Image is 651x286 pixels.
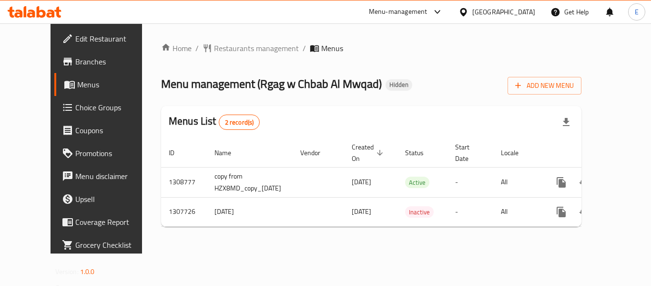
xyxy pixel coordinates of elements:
[75,193,152,205] span: Upsell
[54,233,159,256] a: Grocery Checklist
[54,165,159,188] a: Menu disclaimer
[352,141,386,164] span: Created On
[75,102,152,113] span: Choice Groups
[405,177,429,188] span: Active
[493,197,542,226] td: All
[501,147,531,159] span: Locale
[550,171,573,194] button: more
[75,56,152,67] span: Branches
[54,73,159,96] a: Menus
[195,42,199,54] li: /
[54,119,159,142] a: Coupons
[405,147,436,159] span: Status
[169,114,260,130] h2: Menus List
[555,111,578,134] div: Export file
[161,167,207,197] td: 1308777
[75,170,152,182] span: Menu disclaimer
[54,96,159,119] a: Choice Groups
[448,197,493,226] td: -
[161,42,581,54] nav: breadcrumb
[219,115,260,130] div: Total records count
[405,207,434,218] span: Inactive
[455,141,482,164] span: Start Date
[369,6,427,18] div: Menu-management
[386,81,412,89] span: Hidden
[321,42,343,54] span: Menus
[508,77,581,95] button: Add New Menu
[448,167,493,197] td: -
[219,118,260,127] span: 2 record(s)
[472,7,535,17] div: [GEOGRAPHIC_DATA]
[161,73,382,95] span: Menu management ( Rgag w Chbab Al Mwqad )
[161,197,207,226] td: 1307726
[161,138,649,227] table: enhanced table
[169,147,187,159] span: ID
[75,33,152,44] span: Edit Restaurant
[550,201,573,223] button: more
[54,27,159,50] a: Edit Restaurant
[573,201,596,223] button: Change Status
[573,171,596,194] button: Change Status
[207,197,293,226] td: [DATE]
[493,167,542,197] td: All
[405,177,429,188] div: Active
[77,79,152,90] span: Menus
[54,142,159,165] a: Promotions
[55,265,79,278] span: Version:
[75,239,152,251] span: Grocery Checklist
[161,42,192,54] a: Home
[386,79,412,91] div: Hidden
[214,42,299,54] span: Restaurants management
[542,138,649,168] th: Actions
[54,188,159,211] a: Upsell
[75,216,152,228] span: Coverage Report
[207,167,293,197] td: copy from HZX8MD_copy_[DATE]
[300,147,333,159] span: Vendor
[54,50,159,73] a: Branches
[214,147,244,159] span: Name
[203,42,299,54] a: Restaurants management
[352,176,371,188] span: [DATE]
[303,42,306,54] li: /
[75,125,152,136] span: Coupons
[352,205,371,218] span: [DATE]
[54,211,159,233] a: Coverage Report
[80,265,95,278] span: 1.0.0
[515,80,574,92] span: Add New Menu
[75,148,152,159] span: Promotions
[635,7,639,17] span: E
